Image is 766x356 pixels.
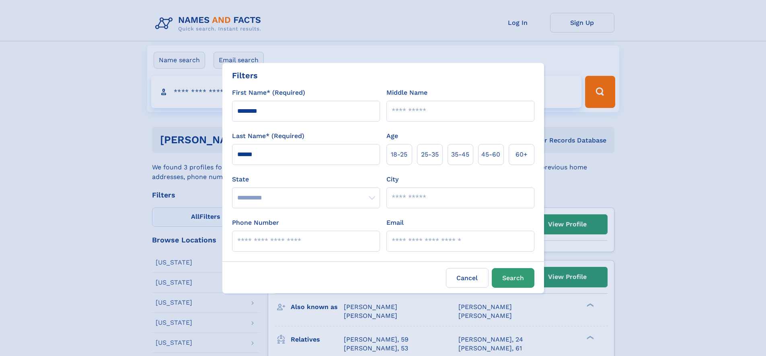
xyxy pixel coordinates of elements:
label: Cancel [446,268,489,288]
label: Middle Name [386,88,427,98]
label: Age [386,131,398,141]
label: Last Name* (Required) [232,131,304,141]
button: Search [492,268,534,288]
label: City [386,175,398,184]
span: 35‑45 [451,150,469,159]
span: 60+ [515,150,528,159]
label: First Name* (Required) [232,88,305,98]
label: State [232,175,380,184]
label: Phone Number [232,218,279,228]
div: Filters [232,69,258,81]
label: Email [386,218,404,228]
span: 45‑60 [481,150,500,159]
span: 25‑35 [421,150,439,159]
span: 18‑25 [391,150,407,159]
